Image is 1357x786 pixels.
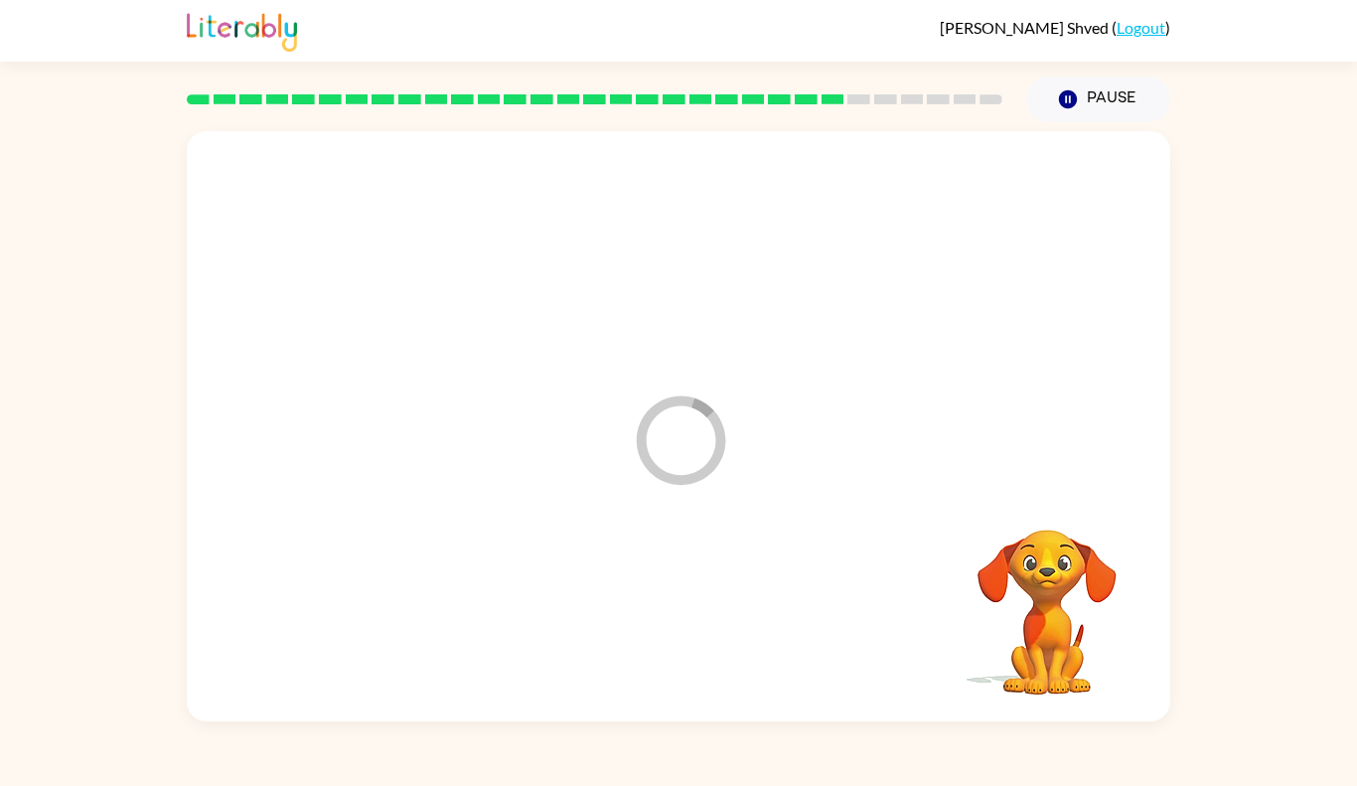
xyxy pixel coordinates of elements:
[948,499,1146,698] video: Your browser must support playing .mp4 files to use Literably. Please try using another browser.
[1117,18,1165,37] a: Logout
[187,8,297,52] img: Literably
[1026,77,1170,122] button: Pause
[940,18,1112,37] span: [PERSON_NAME] Shved
[940,18,1170,37] div: ( )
